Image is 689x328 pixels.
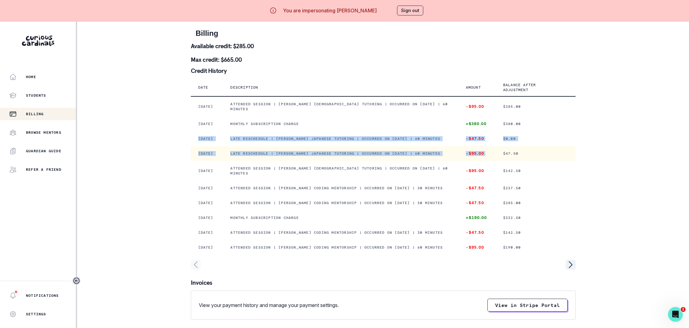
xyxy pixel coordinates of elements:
[487,299,568,312] button: View in Stripe Portal
[503,136,568,141] p: $0.00
[503,82,561,92] p: Balance after adjustment
[26,149,61,153] p: Guardian Guide
[198,151,216,156] p: [DATE]
[503,215,568,220] p: $332.50
[198,136,216,141] p: [DATE]
[503,104,568,109] p: $285.00
[466,186,488,191] p: -$47.50
[26,167,61,172] p: Refer a friend
[191,260,201,270] svg: page left
[230,85,258,90] p: Description
[466,151,488,156] p: -$95.00
[466,215,488,220] p: +$190.00
[566,260,576,270] svg: page right
[198,104,216,109] p: [DATE]
[26,93,46,98] p: Students
[397,6,423,15] button: Sign out
[191,57,576,63] p: Max credit: $665.00
[503,151,568,156] p: $47.50
[198,230,216,235] p: [DATE]
[198,168,216,173] p: [DATE]
[198,186,216,191] p: [DATE]
[26,293,59,298] p: Notifications
[198,85,208,90] p: Date
[191,280,576,286] p: Invoices
[466,121,488,126] p: +$380.00
[26,74,36,79] p: Home
[503,186,568,191] p: $237.50
[230,215,451,220] p: Monthly subscription charge
[198,245,216,250] p: [DATE]
[466,230,488,235] p: -$47.50
[198,200,216,205] p: [DATE]
[230,200,451,205] p: Attended session | [PERSON_NAME] Coding Mentorship | Occurred on [DATE] | 30 minutes
[26,312,46,317] p: Settings
[466,200,488,205] p: -$47.50
[26,111,43,116] p: Billing
[191,43,576,49] p: Available credit: $285.00
[230,136,451,141] p: Late reschedule | [PERSON_NAME] Japanese tutoring | Occurred on [DATE] | 60 minutes
[198,121,216,126] p: [DATE]
[230,230,451,235] p: Attended session | [PERSON_NAME] Coding Mentorship | Occurred on [DATE] | 30 minutes
[681,307,686,312] span: 1
[466,85,481,90] p: Amount
[230,186,451,191] p: Attended session | [PERSON_NAME] Coding Mentorship | Occurred on [DATE] | 30 minutes
[196,29,571,38] h2: Billing
[466,245,488,250] p: -$95.00
[230,245,451,250] p: Attended session | [PERSON_NAME] Coding Mentorship | Occurred on [DATE] | 60 minutes
[466,136,488,141] p: -$47.50
[503,230,568,235] p: $142.50
[72,277,80,285] button: Toggle sidebar
[503,245,568,250] p: $190.00
[668,307,683,322] iframe: Intercom live chat
[198,215,216,220] p: [DATE]
[503,121,568,126] p: $380.00
[230,151,451,156] p: Late reschedule | [PERSON_NAME] Japanese tutoring | Occurred on [DATE] | 60 minutes
[283,7,377,14] p: You are impersonating [PERSON_NAME]
[230,102,451,111] p: Attended session | [PERSON_NAME] [DEMOGRAPHIC_DATA] tutoring | Occurred on [DATE] | 60 minutes
[503,168,568,173] p: $142.50
[191,68,576,74] p: Credit History
[26,130,61,135] p: Browse Mentors
[503,200,568,205] p: $285.00
[230,166,451,176] p: Attended session | [PERSON_NAME] [DEMOGRAPHIC_DATA] tutoring | Occurred on [DATE] | 60 minutes
[22,36,54,46] img: Curious Cardinals Logo
[230,121,451,126] p: Monthly subscription charge
[466,104,488,109] p: -$95.00
[199,301,339,309] p: View your payment history and manage your payment settings.
[466,168,488,173] p: -$95.00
